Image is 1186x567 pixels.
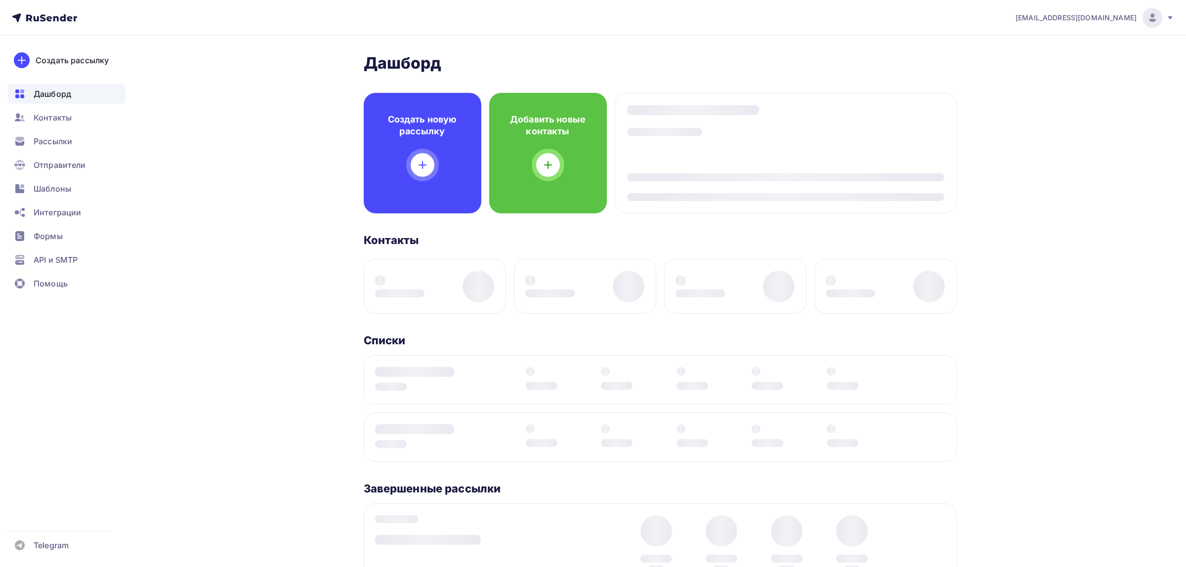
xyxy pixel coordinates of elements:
[364,482,501,495] h3: Завершенные рассылки
[34,254,78,266] span: API и SMTP
[364,233,419,247] h3: Контакты
[8,131,126,151] a: Рассылки
[8,179,126,199] a: Шаблоны
[34,88,71,100] span: Дашборд
[8,108,126,127] a: Контакты
[364,53,957,73] h2: Дашборд
[36,54,109,66] div: Создать рассылку
[380,114,466,137] h4: Создать новую рассылку
[34,278,68,289] span: Помощь
[34,539,69,551] span: Telegram
[1016,8,1174,28] a: [EMAIL_ADDRESS][DOMAIN_NAME]
[34,135,72,147] span: Рассылки
[8,226,126,246] a: Формы
[34,206,81,218] span: Интеграции
[364,333,406,347] h3: Списки
[34,230,63,242] span: Формы
[34,159,86,171] span: Отправители
[34,183,71,195] span: Шаблоны
[8,155,126,175] a: Отправители
[1016,13,1137,23] span: [EMAIL_ADDRESS][DOMAIN_NAME]
[8,84,126,104] a: Дашборд
[34,112,72,123] span: Контакты
[505,114,591,137] h4: Добавить новые контакты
